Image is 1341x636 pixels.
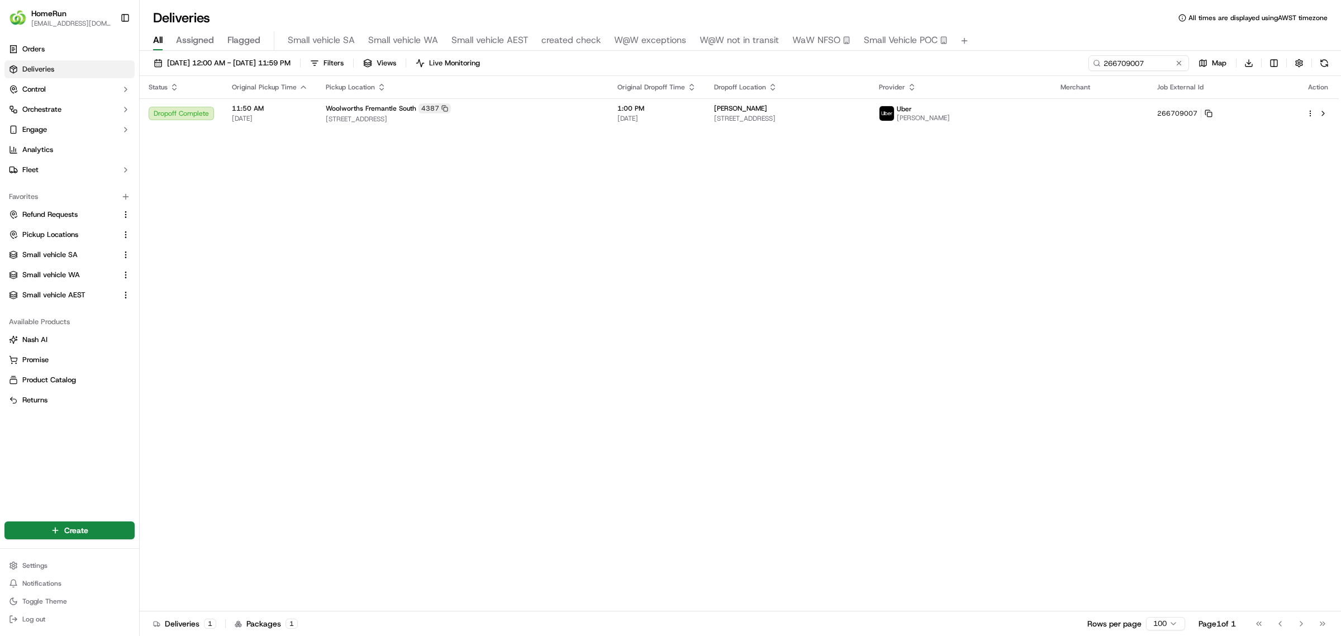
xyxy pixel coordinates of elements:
span: Small Vehicle POC [864,34,938,47]
button: Refund Requests [4,206,135,224]
span: 1:00 PM [617,104,696,113]
p: Rows per page [1087,618,1142,629]
span: Returns [22,395,47,405]
span: [PERSON_NAME] [897,113,950,122]
div: 1 [286,619,298,629]
span: Original Pickup Time [232,83,297,92]
span: Analytics [22,145,53,155]
span: Job External Id [1157,83,1204,92]
span: Control [22,84,46,94]
div: Action [1306,83,1330,92]
span: Deliveries [22,64,54,74]
button: Views [358,55,401,71]
span: W@W exceptions [614,34,686,47]
img: HomeRun [9,9,27,27]
button: Small vehicle AEST [4,286,135,304]
a: Promise [9,355,130,365]
span: Small vehicle WA [22,270,80,280]
span: Provider [879,83,905,92]
a: Pickup Locations [9,230,117,240]
button: Control [4,80,135,98]
span: Live Monitoring [429,58,480,68]
span: Promise [22,355,49,365]
span: created check [541,34,601,47]
span: Engage [22,125,47,135]
button: Filters [305,55,349,71]
span: Flagged [227,34,260,47]
span: 266709007 [1157,109,1197,118]
span: Fleet [22,165,39,175]
button: Toggle Theme [4,594,135,609]
span: Uber [897,105,912,113]
span: Settings [22,561,47,570]
span: [STREET_ADDRESS] [326,115,600,124]
span: Views [377,58,396,68]
span: Pickup Locations [22,230,78,240]
a: Returns [9,395,130,405]
a: Orders [4,40,135,58]
button: Notifications [4,576,135,591]
button: [DATE] 12:00 AM - [DATE] 11:59 PM [149,55,296,71]
a: Product Catalog [9,375,130,385]
a: Analytics [4,141,135,159]
button: Small vehicle WA [4,266,135,284]
a: Deliveries [4,60,135,78]
button: Log out [4,611,135,627]
span: Dropoff Location [714,83,766,92]
span: W@W not in transit [700,34,779,47]
span: Small vehicle AEST [22,290,85,300]
span: Small vehicle WA [368,34,438,47]
span: All [153,34,163,47]
button: Map [1193,55,1231,71]
span: Original Dropoff Time [617,83,685,92]
span: Assigned [176,34,214,47]
div: Page 1 of 1 [1199,618,1236,629]
button: 266709007 [1157,109,1212,118]
div: Favorites [4,188,135,206]
span: Refund Requests [22,210,78,220]
button: [EMAIL_ADDRESS][DOMAIN_NAME] [31,19,111,28]
button: Settings [4,558,135,573]
span: Woolworths Fremantle South [326,104,416,113]
h1: Deliveries [153,9,210,27]
span: [DATE] [617,114,696,123]
button: Engage [4,121,135,139]
a: Nash AI [9,335,130,345]
button: Returns [4,391,135,409]
span: Merchant [1061,83,1090,92]
span: [DATE] 12:00 AM - [DATE] 11:59 PM [167,58,291,68]
button: Promise [4,351,135,369]
button: Product Catalog [4,371,135,389]
div: Packages [235,618,298,629]
button: Live Monitoring [411,55,485,71]
span: All times are displayed using AWST timezone [1188,13,1328,22]
span: Orders [22,44,45,54]
button: HomeRunHomeRun[EMAIL_ADDRESS][DOMAIN_NAME] [4,4,116,31]
input: Type to search [1088,55,1189,71]
div: 4387 [419,103,451,113]
div: 1 [204,619,216,629]
button: Pickup Locations [4,226,135,244]
button: Create [4,521,135,539]
span: Log out [22,615,45,624]
span: Orchestrate [22,105,61,115]
span: Map [1212,58,1226,68]
span: [STREET_ADDRESS] [714,114,862,123]
span: [DATE] [232,114,308,123]
span: Small vehicle SA [288,34,355,47]
div: Deliveries [153,618,216,629]
span: Toggle Theme [22,597,67,606]
span: Small vehicle SA [22,250,78,260]
button: HomeRun [31,8,66,19]
span: Nash AI [22,335,47,345]
button: Refresh [1316,55,1332,71]
img: uber-new-logo.jpeg [879,106,894,121]
span: Create [64,525,88,536]
button: Nash AI [4,331,135,349]
span: [PERSON_NAME] [714,104,767,113]
div: Available Products [4,313,135,331]
button: Fleet [4,161,135,179]
a: Refund Requests [9,210,117,220]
